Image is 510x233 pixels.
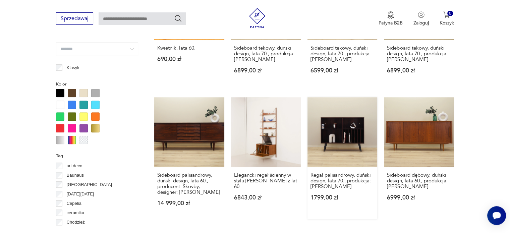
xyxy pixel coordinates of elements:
p: 14 999,00 zł [157,200,221,206]
iframe: Smartsupp widget button [487,206,506,225]
a: Sprzedawaj [56,17,93,21]
h3: Regał palisandrowy, duński design, lata 70., produkcja: [PERSON_NAME] [310,172,374,189]
p: Cepelia [67,200,81,207]
p: Zaloguj [413,20,429,26]
button: Patyna B2B [379,11,403,26]
img: Ikona koszyka [443,11,450,18]
img: Patyna - sklep z meblami i dekoracjami vintage [247,8,267,28]
p: Klasyk [67,64,79,71]
h3: Sideboard tekowy, duński design, lata 70., produkcja: [PERSON_NAME] [310,45,374,62]
a: Ikona medaluPatyna B2B [379,11,403,26]
p: Koszyk [440,20,454,26]
p: Patyna B2B [379,20,403,26]
p: 6843,00 zł [234,195,298,200]
h3: Sideboard dębowy, duński design, lata 60., produkcja: [PERSON_NAME] [387,172,451,189]
p: [DATE][DATE] [67,190,94,198]
button: 0Koszyk [440,11,454,26]
p: Chodzież [67,219,85,226]
p: Tag [56,152,138,160]
button: Zaloguj [413,11,429,26]
p: 1799,00 zł [310,195,374,200]
h3: Sideboard tekowy, duński design, lata 70., produkcja: [PERSON_NAME] [234,45,298,62]
p: 6599,00 zł [310,68,374,73]
h3: Kwietnik, lata 60. [157,45,221,51]
p: art deco [67,162,82,170]
a: Sideboard palisandrowy, duński design, lata 60., producent: Skovby, designer: Henry Rosengren Han... [154,97,224,219]
h3: Sideboard palisandrowy, duński design, lata 60., producent: Skovby, designer: [PERSON_NAME] [157,172,221,195]
p: 6899,00 zł [387,68,451,73]
a: Sideboard dębowy, duński design, lata 60., produkcja: DaniaSideboard dębowy, duński design, lata ... [384,97,454,219]
p: ceramika [67,209,84,217]
img: Ikonka użytkownika [418,11,424,18]
p: 6999,00 zł [387,195,451,200]
a: Elegancki regał ścienny w stylu Poula Cadoviusa z lat 60.Elegancki regał ścienny w stylu [PERSON_... [231,97,301,219]
a: Regał palisandrowy, duński design, lata 70., produkcja: DaniaRegał palisandrowy, duński design, l... [307,97,377,219]
p: 690,00 zł [157,56,221,62]
div: 0 [447,11,453,16]
p: Kolor [56,80,138,88]
h3: Sideboard tekowy, duński design, lata 70., produkcja: [PERSON_NAME] [387,45,451,62]
button: Szukaj [174,14,182,22]
p: Bauhaus [67,172,84,179]
p: 6899,00 zł [234,68,298,73]
button: Sprzedawaj [56,12,93,25]
p: [GEOGRAPHIC_DATA] [67,181,112,188]
h3: Elegancki regał ścienny w stylu [PERSON_NAME] z lat 60. [234,172,298,189]
img: Ikona medalu [387,11,394,19]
